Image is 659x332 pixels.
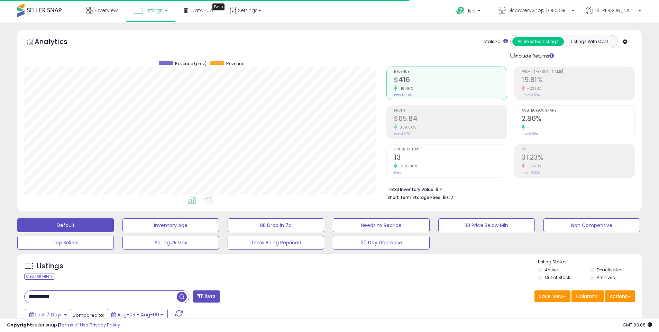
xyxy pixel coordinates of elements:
[522,171,540,175] small: Prev: 48.50%
[333,236,429,250] button: 30 Day Decrease
[175,61,207,67] span: Revenue (prev)
[193,290,220,303] button: Filters
[507,7,570,14] span: DiscoveryShop [GEOGRAPHIC_DATA]
[586,7,641,23] a: Hi [PERSON_NAME]
[191,7,213,14] span: DataHub
[72,312,104,318] span: Compared to:
[333,218,429,232] button: Needs to Reprice
[522,109,634,113] span: Avg. Buybox Share
[24,273,55,280] div: Clear All Filters
[522,115,634,124] h2: 2.86%
[387,186,434,192] b: Total Inventory Value:
[107,309,168,321] button: Aug-03 - Aug-09
[397,125,416,130] small: 869.66%
[35,37,81,48] h5: Analytics
[17,236,114,250] button: Top Sellers
[564,37,615,46] button: Listings With Cost
[394,76,507,85] h2: $416
[545,267,558,273] label: Active
[522,93,540,97] small: Prev: 20.58%
[394,109,507,113] span: Profit
[90,322,120,328] a: Privacy Policy
[571,290,604,302] button: Columns
[122,236,219,250] button: Selling @ Max
[25,309,71,321] button: Last 7 Days
[605,290,635,302] button: Actions
[394,171,403,175] small: Prev: 1
[525,164,542,169] small: -35.61%
[522,76,634,85] h2: 15.81%
[512,37,564,46] button: All Selected Listings
[394,132,410,136] small: Prev: $6.79
[394,148,507,151] span: Ordered Items
[481,38,508,45] div: Totals For
[522,70,634,74] span: Profit [PERSON_NAME]
[397,164,417,169] small: 1200.00%
[597,274,615,280] label: Archived
[394,70,507,74] span: Revenue
[7,322,32,328] strong: Copyright
[451,1,487,23] a: Help
[397,86,413,91] small: 1161.91%
[545,274,570,280] label: Out of Stock
[595,7,636,14] span: Hi [PERSON_NAME]
[623,322,652,328] span: 2025-08-18 03:08 GMT
[525,86,542,91] small: -23.18%
[35,311,63,318] span: Last 7 Days
[59,322,89,328] a: Terms of Use
[394,154,507,163] h2: 13
[597,267,623,273] label: Deactivated
[37,261,63,271] h5: Listings
[228,236,324,250] button: Items Being Repriced
[466,8,476,14] span: Help
[456,6,465,15] i: Get Help
[522,132,538,136] small: Prev: 0.00%
[522,154,634,163] h2: 31.23%
[438,218,535,232] button: BB Price Below Min
[394,93,412,97] small: Prev: $33.00
[394,115,507,124] h2: $65.84
[228,218,324,232] button: BB Drop in 7d
[122,218,219,232] button: Inventory Age
[387,185,630,193] li: $14
[387,194,441,200] b: Short Term Storage Fees:
[117,311,159,318] span: Aug-03 - Aug-09
[538,259,642,265] p: Listing States:
[95,7,118,14] span: Overview
[505,52,562,60] div: Include Returns
[226,61,244,67] span: Revenue
[212,3,225,10] div: Tooltip anchor
[145,7,163,14] span: Listings
[442,194,453,201] span: $0.12
[7,322,120,329] div: seller snap | |
[534,290,570,302] button: Save View
[17,218,114,232] button: Default
[543,218,640,232] button: Non Competitive
[576,293,598,300] span: Columns
[522,148,634,151] span: ROI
